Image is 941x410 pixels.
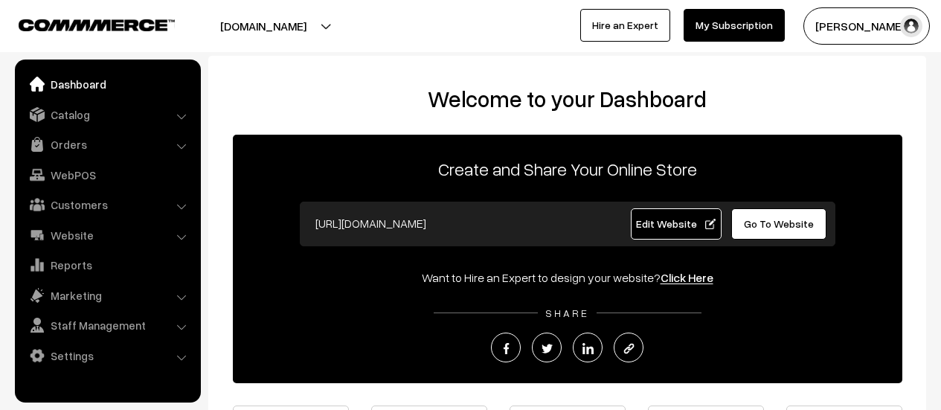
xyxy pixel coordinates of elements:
[19,191,196,218] a: Customers
[19,282,196,309] a: Marketing
[19,252,196,278] a: Reports
[538,307,597,319] span: SHARE
[661,270,713,285] a: Click Here
[19,101,196,128] a: Catalog
[223,86,911,112] h2: Welcome to your Dashboard
[631,208,722,240] a: Edit Website
[168,7,359,45] button: [DOMAIN_NAME]
[19,15,149,33] a: COMMMERCE
[19,131,196,158] a: Orders
[19,312,196,339] a: Staff Management
[19,222,196,249] a: Website
[580,9,670,42] a: Hire an Expert
[744,217,814,230] span: Go To Website
[19,161,196,188] a: WebPOS
[19,19,175,31] img: COMMMERCE
[636,217,716,230] span: Edit Website
[803,7,930,45] button: [PERSON_NAME]
[684,9,785,42] a: My Subscription
[233,156,902,182] p: Create and Share Your Online Store
[900,15,922,37] img: user
[233,269,902,286] div: Want to Hire an Expert to design your website?
[19,342,196,369] a: Settings
[19,71,196,97] a: Dashboard
[731,208,827,240] a: Go To Website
